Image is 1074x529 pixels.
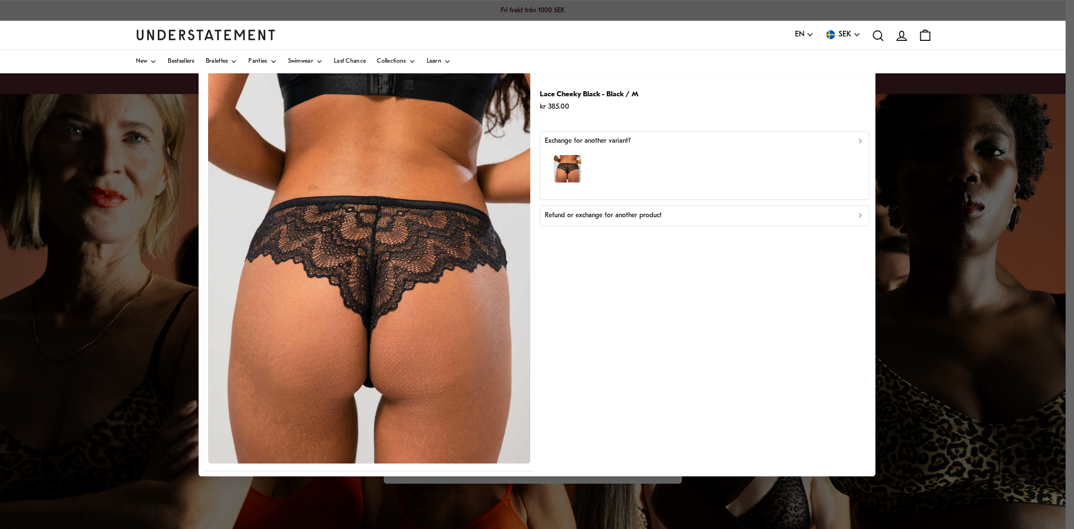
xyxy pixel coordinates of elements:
a: Collections [377,50,415,73]
span: Panties [248,59,267,64]
a: Bestsellers [168,50,194,73]
span: Learn [427,59,442,64]
span: Last Chance [334,59,366,64]
a: Understatement Homepage [136,30,276,40]
p: Exchange for another variant? [545,135,630,146]
button: SEK [825,29,861,41]
img: model-name=Luna|model-size=M [554,155,581,182]
button: Exchange for another variant?model-name=Luna|model-size=M [540,131,869,200]
span: SEK [839,29,851,41]
a: Learn [427,50,451,73]
span: New [136,59,148,64]
span: Bestsellers [168,59,194,64]
span: EN [795,29,804,41]
span: Bralettes [206,59,228,64]
img: lace-cheeky-saboteur-34269228990629.jpg [208,62,530,464]
span: Swimwear [288,59,313,64]
p: Lace Cheeky Black - Black / M [540,88,639,100]
a: Last Chance [334,50,366,73]
button: Refund or exchange for another product [540,205,869,226]
a: Panties [248,50,276,73]
span: Collections [377,59,406,64]
a: New [136,50,157,73]
p: kr 385.00 [540,101,639,113]
button: EN [795,29,814,41]
a: Bralettes [206,50,238,73]
a: Swimwear [288,50,323,73]
p: Refund or exchange for another product [545,210,662,221]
